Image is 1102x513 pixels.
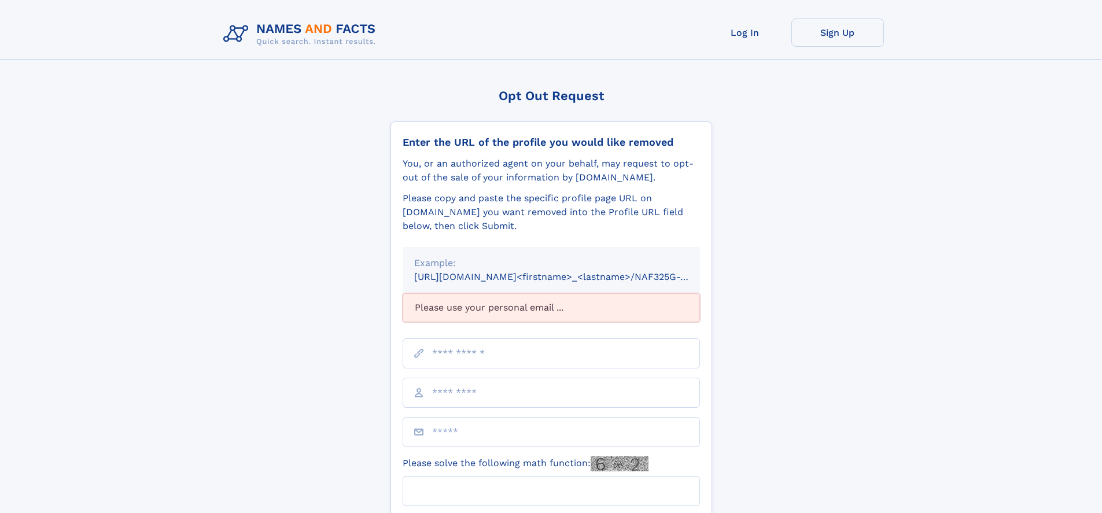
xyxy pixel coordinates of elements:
img: Logo Names and Facts [219,19,385,50]
div: You, or an authorized agent on your behalf, may request to opt-out of the sale of your informatio... [403,157,700,184]
a: Log In [699,19,791,47]
div: Please copy and paste the specific profile page URL on [DOMAIN_NAME] you want removed into the Pr... [403,191,700,233]
div: Please use your personal email ... [403,293,700,322]
div: Enter the URL of the profile you would like removed [403,136,700,149]
small: [URL][DOMAIN_NAME]<firstname>_<lastname>/NAF325G-xxxxxxxx [414,271,722,282]
div: Example: [414,256,688,270]
a: Sign Up [791,19,884,47]
div: Opt Out Request [390,88,712,103]
label: Please solve the following math function: [403,456,648,471]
